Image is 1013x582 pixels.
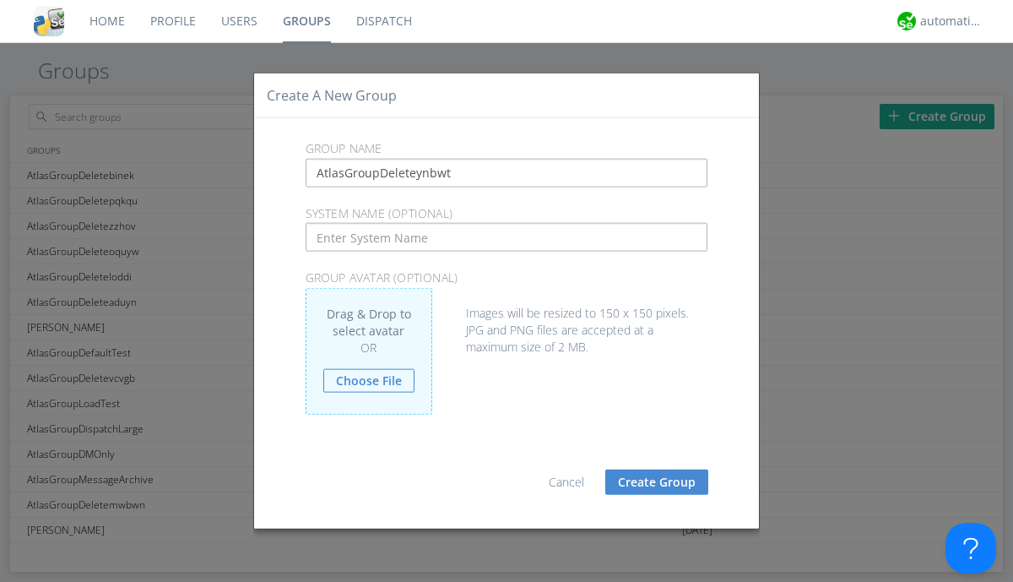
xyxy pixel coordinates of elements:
[605,469,708,494] button: Create Group
[323,339,414,356] div: OR
[34,6,64,36] img: cddb5a64eb264b2086981ab96f4c1ba7
[267,85,397,105] h4: Create a New Group
[306,158,708,187] input: Enter Group Name
[920,13,983,30] div: automation+atlas
[293,204,721,222] p: System Name (optional)
[293,269,721,287] p: Group Avatar (optional)
[549,473,584,489] a: Cancel
[306,223,708,252] input: Enter System Name
[306,287,432,414] div: Drag & Drop to select avatar
[293,139,721,158] p: Group Name
[323,368,414,392] a: Choose File
[306,287,708,355] div: Images will be resized to 150 x 150 pixels. JPG and PNG files are accepted at a maximum size of 2...
[897,12,916,30] img: d2d01cd9b4174d08988066c6d424eccd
